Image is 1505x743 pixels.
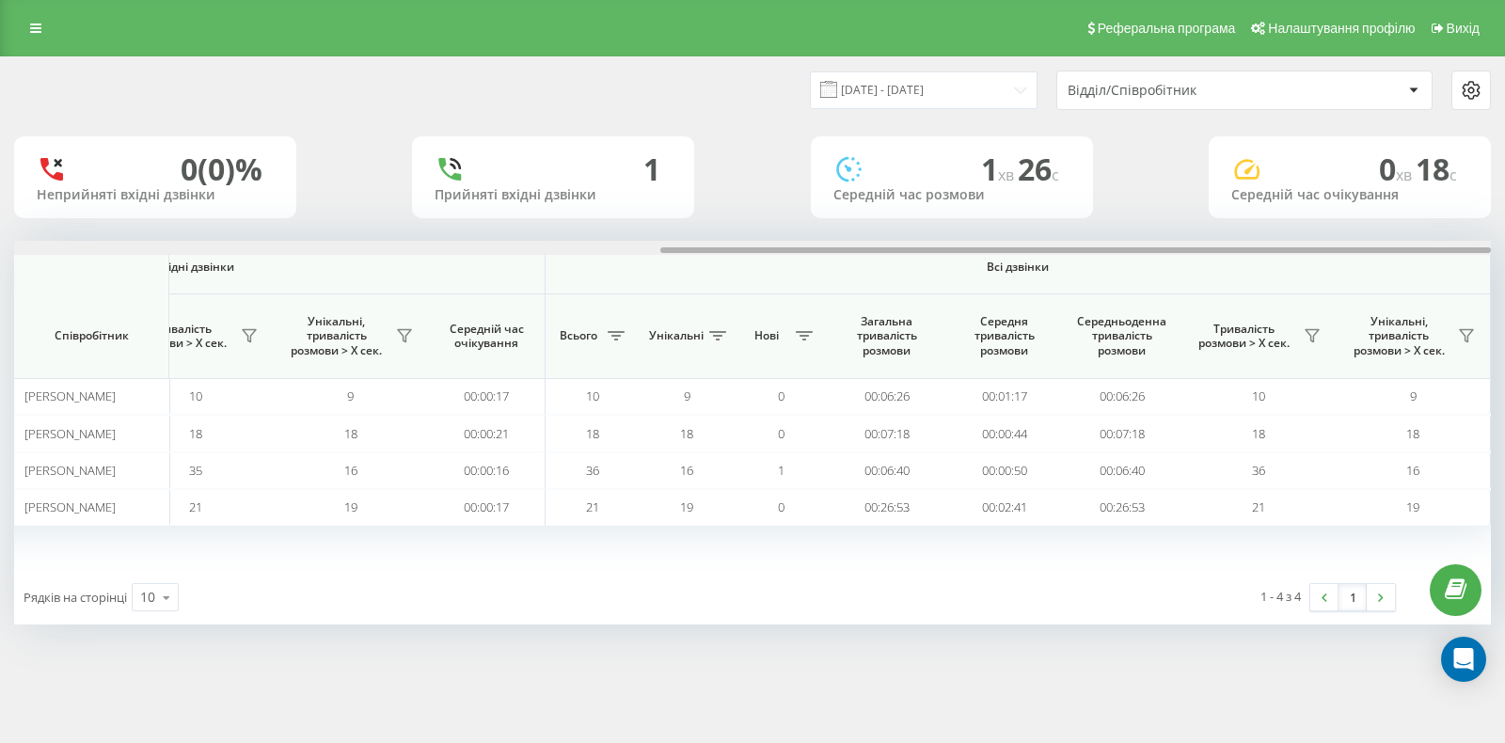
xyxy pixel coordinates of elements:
div: Середній час розмови [833,187,1070,203]
span: [PERSON_NAME] [24,387,116,404]
span: Середньоденна тривалість розмови [1077,314,1166,358]
td: 00:26:53 [1063,489,1180,526]
span: 9 [347,387,354,404]
span: Нові [743,328,790,343]
span: 18 [1252,425,1265,442]
div: Неприйняті вхідні дзвінки [37,187,274,203]
span: хв [998,165,1018,185]
span: c [1450,165,1457,185]
span: [PERSON_NAME] [24,498,116,515]
span: 36 [1252,462,1265,479]
span: Середній час очікування [442,322,531,351]
span: Тривалість розмови > Х сек. [127,322,235,351]
span: Унікальні, тривалість розмови > Х сек. [1345,314,1452,358]
td: 00:00:17 [428,378,546,415]
span: 19 [680,498,693,515]
span: 0 [778,425,784,442]
span: 18 [1416,149,1457,189]
span: Співробітник [30,328,152,343]
td: 00:02:41 [945,489,1063,526]
span: Загальна тривалість розмови [842,314,931,358]
span: 10 [189,387,202,404]
span: Вихід [1447,21,1480,36]
td: 00:06:26 [828,378,945,415]
span: 19 [1406,498,1419,515]
span: 0 [778,498,784,515]
span: 19 [344,498,357,515]
td: 00:00:21 [428,415,546,451]
span: 21 [189,498,202,515]
span: Середня тривалість розмови [959,314,1049,358]
div: Середній час очікування [1231,187,1468,203]
span: 21 [1252,498,1265,515]
span: 36 [586,462,599,479]
td: 00:01:17 [945,378,1063,415]
span: 0 [1379,149,1416,189]
span: Всього [555,328,602,343]
div: Відділ/Співробітник [1068,83,1292,99]
td: 00:06:40 [828,452,945,489]
td: 00:00:50 [945,452,1063,489]
span: 1 [981,149,1018,189]
span: хв [1396,165,1416,185]
span: 16 [680,462,693,479]
span: 35 [189,462,202,479]
span: Всі дзвінки [601,260,1434,275]
span: 18 [344,425,357,442]
span: [PERSON_NAME] [24,462,116,479]
span: 21 [586,498,599,515]
td: 00:07:18 [1063,415,1180,451]
span: 9 [1410,387,1417,404]
span: Тривалість розмови > Х сек. [1190,322,1298,351]
span: 10 [1252,387,1265,404]
span: 18 [586,425,599,442]
span: 26 [1018,149,1059,189]
span: Налаштування профілю [1268,21,1415,36]
span: 18 [1406,425,1419,442]
span: 18 [189,425,202,442]
div: Прийняті вхідні дзвінки [435,187,672,203]
span: 0 [778,387,784,404]
a: 1 [1339,584,1367,610]
div: Open Intercom Messenger [1441,637,1486,682]
td: 00:26:53 [828,489,945,526]
span: Реферальна програма [1098,21,1236,36]
span: Унікальні [649,328,704,343]
div: 10 [140,588,155,607]
td: 00:07:18 [828,415,945,451]
span: 10 [586,387,599,404]
td: 00:00:17 [428,489,546,526]
td: 00:00:44 [945,415,1063,451]
span: 9 [684,387,690,404]
td: 00:06:26 [1063,378,1180,415]
span: 1 [778,462,784,479]
span: Рядків на сторінці [24,589,127,606]
div: 0 (0)% [181,151,262,187]
span: c [1052,165,1059,185]
div: 1 [643,151,660,187]
div: 1 - 4 з 4 [1260,587,1301,606]
td: 00:06:40 [1063,452,1180,489]
span: Унікальні, тривалість розмови > Х сек. [282,314,390,358]
span: 16 [344,462,357,479]
span: [PERSON_NAME] [24,425,116,442]
td: 00:00:16 [428,452,546,489]
span: 16 [1406,462,1419,479]
span: 18 [680,425,693,442]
